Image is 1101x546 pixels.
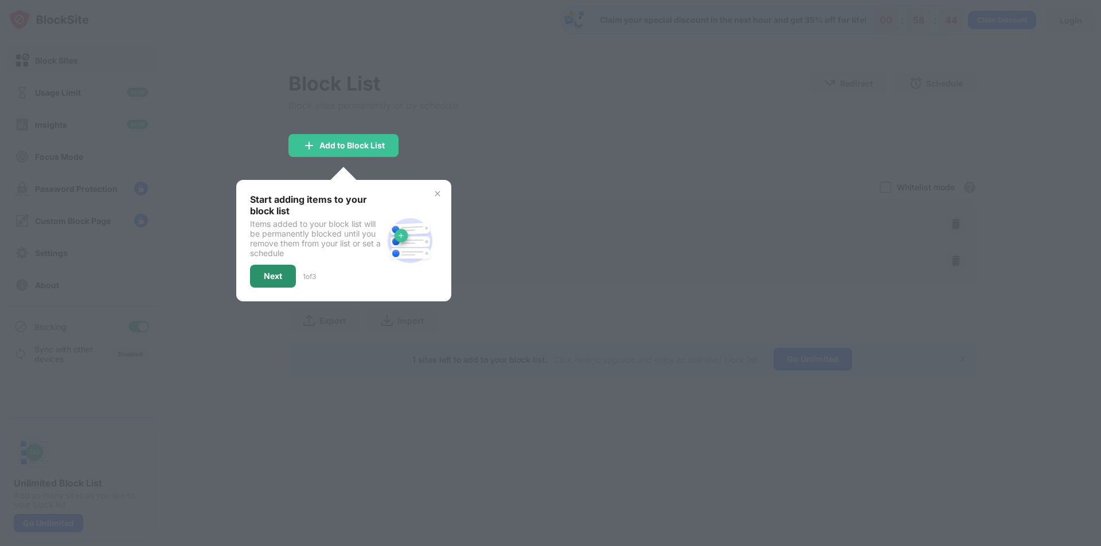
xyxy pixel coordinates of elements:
div: Next [264,272,282,281]
div: Items added to your block list will be permanently blocked until you remove them from your list o... [250,219,382,258]
img: x-button.svg [433,189,442,198]
div: 1 of 3 [303,272,316,281]
div: Add to Block List [319,141,385,150]
div: Start adding items to your block list [250,194,382,217]
img: block-site.svg [382,213,438,268]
